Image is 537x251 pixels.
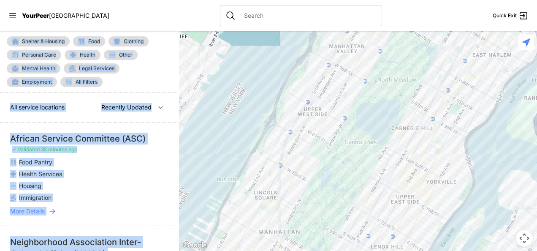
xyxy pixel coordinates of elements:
[19,182,41,189] span: Housing
[22,52,56,57] span: Personal Care
[7,77,57,87] a: Employment
[65,50,100,60] a: Health
[7,50,61,60] a: Personal Care
[73,36,105,46] a: Food
[76,79,98,85] span: All Filters
[10,207,45,216] span: More Details
[64,63,119,74] a: Legal Services
[181,240,209,251] img: Google
[124,39,144,44] span: Clothing
[79,65,114,72] span: Legal Services
[12,146,40,153] span: ✓ Validated
[19,170,62,177] span: Health Services
[181,240,209,251] a: Open this area in Google Maps (opens a new window)
[10,133,169,145] div: African Service Committee (ASC)
[7,63,60,74] a: Mental Health
[60,77,103,87] a: All Filters
[119,52,133,57] span: Other
[7,36,70,46] a: Shelter & Housing
[22,12,49,19] span: YourPeer
[80,52,95,57] span: Health
[493,11,529,21] a: Quick Exit
[10,104,65,111] span: All service locations
[108,36,149,46] a: Clothing
[493,12,517,19] span: Quick Exit
[516,230,533,247] button: Map camera controls
[239,11,377,20] input: Search
[41,146,77,153] span: 35 minutes ago
[49,12,109,19] span: [GEOGRAPHIC_DATA]
[22,13,109,18] a: YourPeer[GEOGRAPHIC_DATA]
[22,79,52,85] span: Employment
[19,194,52,201] span: Immigration
[104,50,138,60] a: Other
[22,65,55,72] span: Mental Health
[10,207,169,216] a: More Details
[19,158,52,166] span: Food Pantry
[88,39,100,44] span: Food
[22,39,65,44] span: Shelter & Housing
